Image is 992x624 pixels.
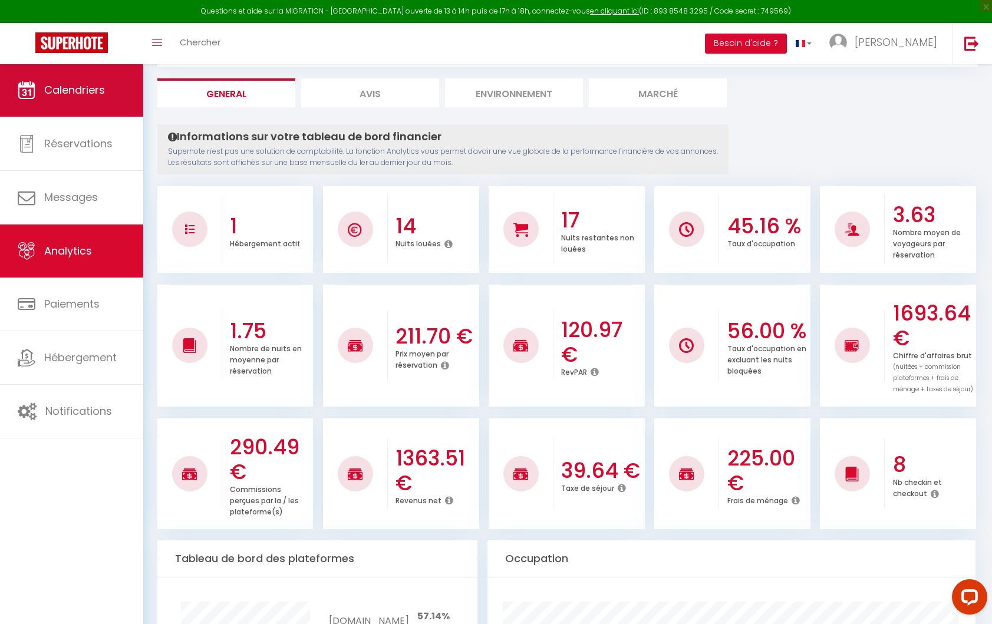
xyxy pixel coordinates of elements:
p: Superhote n'est pas une solution de comptabilité. La fonction Analytics vous permet d'avoir une v... [168,146,718,169]
p: Frais de ménage [727,493,788,506]
p: Nombre moyen de voyageurs par réservation [893,225,961,260]
img: ... [829,34,847,51]
p: Taux d'occupation [727,236,795,249]
span: (nuitées + commission plateformes + frais de ménage + taxes de séjour) [893,362,973,394]
iframe: LiveChat chat widget [942,575,992,624]
p: Revenus net [396,493,441,506]
p: Commissions perçues par la / les plateforme(s) [230,482,299,517]
h3: 1 [230,214,310,239]
li: Avis [301,78,439,107]
p: Nombre de nuits en moyenne par réservation [230,341,302,376]
h3: 1363.51 € [396,446,476,496]
a: ... [PERSON_NAME] [820,23,952,64]
img: NO IMAGE [185,224,195,234]
h3: 39.64 € [561,458,641,483]
span: Hébergement [44,350,117,365]
span: Messages [44,190,98,204]
p: Taux d'occupation en excluant les nuits bloquées [727,341,806,376]
h3: 45.16 % [727,214,808,239]
h3: 3.63 [893,203,973,227]
span: Réservations [44,136,113,151]
a: Chercher [171,23,229,64]
button: Besoin d'aide ? [705,34,787,54]
h3: 17 [561,208,641,233]
h3: 56.00 % [727,319,808,344]
img: NO IMAGE [679,338,694,353]
li: Environnement [445,78,583,107]
p: Chiffre d'affaires brut [893,348,973,394]
p: Taxe de séjour [561,481,614,493]
span: Analytics [44,243,92,258]
h3: 14 [396,214,476,239]
h3: 1693.64 € [893,301,973,351]
h3: 225.00 € [727,446,808,496]
a: en cliquant ici [590,6,639,16]
p: Nuits restantes non louées [561,230,634,254]
li: Marché [589,78,727,107]
p: Prix moyen par réservation [396,346,449,370]
div: Occupation [487,540,975,577]
li: General [157,78,295,107]
p: RevPAR [561,365,587,377]
span: Chercher [180,36,220,48]
h3: 8 [893,453,973,477]
img: Super Booking [35,32,108,53]
span: 57.14% [417,609,450,623]
h3: 120.97 € [561,318,641,367]
h3: 211.70 € [396,324,476,349]
p: Nuits louées [396,236,441,249]
span: [PERSON_NAME] [855,35,937,49]
p: Hébergement actif [230,236,300,249]
img: NO IMAGE [845,338,859,352]
img: logout [964,36,979,51]
p: Nb checkin et checkout [893,475,942,498]
h3: 290.49 € [230,435,310,484]
h4: Informations sur votre tableau de bord financier [168,130,718,143]
div: Tableau de bord des plateformes [157,540,477,577]
span: Calendriers [44,82,105,97]
h3: 1.75 [230,319,310,344]
span: Notifications [45,404,112,418]
span: Paiements [44,296,100,311]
